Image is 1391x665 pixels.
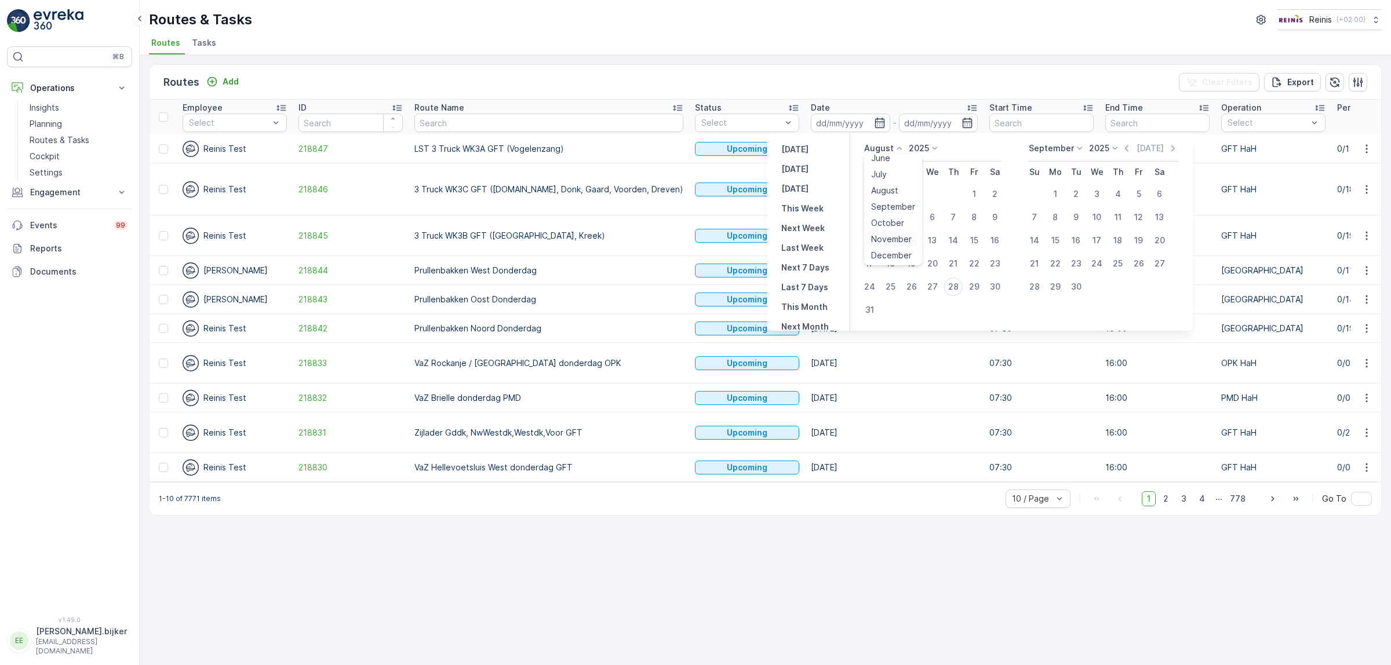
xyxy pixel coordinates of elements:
div: 5 [1130,185,1148,203]
a: Insights [25,100,132,116]
p: Start Time [989,102,1032,114]
span: Tasks [192,37,216,49]
p: Upcoming [727,357,767,369]
span: December [871,250,912,261]
p: Upcoming [727,462,767,473]
p: This Week [781,203,824,214]
div: 3 [861,208,879,226]
p: [PERSON_NAME].bijker [36,626,127,637]
p: [EMAIL_ADDRESS][DOMAIN_NAME] [36,637,127,656]
td: 3 Truck WK3B GFT ([GEOGRAPHIC_DATA], Kreek) [409,215,689,256]
p: Reinis [1309,14,1332,25]
p: Reports [30,243,128,254]
button: This Week [777,202,828,215]
a: 218843 [298,294,403,305]
div: 7 [944,208,963,226]
img: logo_light-DOdMpM7g.png [34,9,83,32]
div: 22 [965,254,984,273]
td: [GEOGRAPHIC_DATA] [1215,256,1331,285]
button: Upcoming [695,264,799,277]
th: Friday [1128,162,1149,182]
p: Select [189,117,269,129]
span: 3 [1176,491,1192,506]
p: Performance [1337,102,1389,114]
span: 1 [1142,491,1156,506]
div: Reinis Test [183,459,287,476]
p: Routes & Tasks [149,10,252,29]
button: Next 7 Days [777,261,834,275]
ul: Menu [864,154,922,265]
button: Upcoming [695,229,799,243]
td: 16:00 [1099,383,1215,412]
img: svg%3e [183,459,199,476]
td: 07:30 [984,383,1099,412]
th: Saturday [1149,162,1170,182]
div: [PERSON_NAME] [183,262,287,279]
p: Next Week [781,222,825,234]
span: 2 [1158,491,1174,506]
div: 11 [1109,208,1127,226]
input: Search [989,114,1094,132]
span: August [871,185,898,196]
td: [DATE] [805,383,984,412]
img: svg%3e [183,181,199,198]
span: 218844 [298,265,403,276]
button: Tomorrow [777,182,813,196]
p: Engagement [30,187,109,198]
span: November [871,233,912,245]
div: 21 [944,254,963,273]
div: Toggle Row Selected [159,359,168,368]
td: 07:30 [984,453,1099,482]
span: September [871,201,915,213]
p: Next 7 Days [781,262,829,273]
div: Toggle Row Selected [159,144,168,154]
div: Toggle Row Selected [159,231,168,240]
div: 20 [1150,231,1169,250]
th: Sunday [1024,162,1045,182]
div: Reinis Test [183,228,287,244]
div: 14 [1025,231,1044,250]
div: 17 [861,254,879,273]
a: Events99 [7,214,132,237]
p: Events [30,220,107,231]
img: Reinis-Logo-Vrijstaand_Tekengebied-1-copy2_aBO4n7j.png [1277,13,1305,26]
div: Toggle Row Selected [159,428,168,437]
div: Reinis Test [183,320,287,337]
p: - [893,116,897,130]
button: Upcoming [695,426,799,440]
div: 23 [986,254,1004,273]
input: dd/mm/yyyy [811,114,890,132]
div: EE [10,631,28,650]
p: Operations [30,82,109,94]
th: Thursday [1108,162,1128,182]
p: 99 [116,221,125,230]
button: Upcoming [695,391,799,405]
div: Reinis Test [183,355,287,371]
td: 16:00 [1099,343,1215,383]
p: 2025 [909,142,929,154]
div: 3 [1088,185,1106,203]
div: 16 [986,231,1004,250]
div: 30 [986,277,1004,296]
td: GFT HaH [1215,163,1331,215]
div: 26 [1130,254,1148,273]
div: 6 [1150,185,1169,203]
div: 14 [944,231,963,250]
button: Today [777,162,813,176]
td: [DATE] [805,343,984,383]
div: 9 [986,208,1004,226]
td: VaZ Rockanje / [GEOGRAPHIC_DATA] donderdag OPK [409,343,689,383]
img: svg%3e [183,390,199,406]
button: Export [1264,73,1321,92]
p: Insights [30,102,59,114]
p: Add [223,76,239,87]
p: [DATE] [781,183,809,195]
input: Search [414,114,683,132]
p: [DATE] [781,163,809,175]
a: Cockpit [25,148,132,165]
div: 18 [1109,231,1127,250]
p: Upcoming [727,392,767,404]
div: Toggle Row Selected [159,266,168,275]
div: 29 [965,277,984,296]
